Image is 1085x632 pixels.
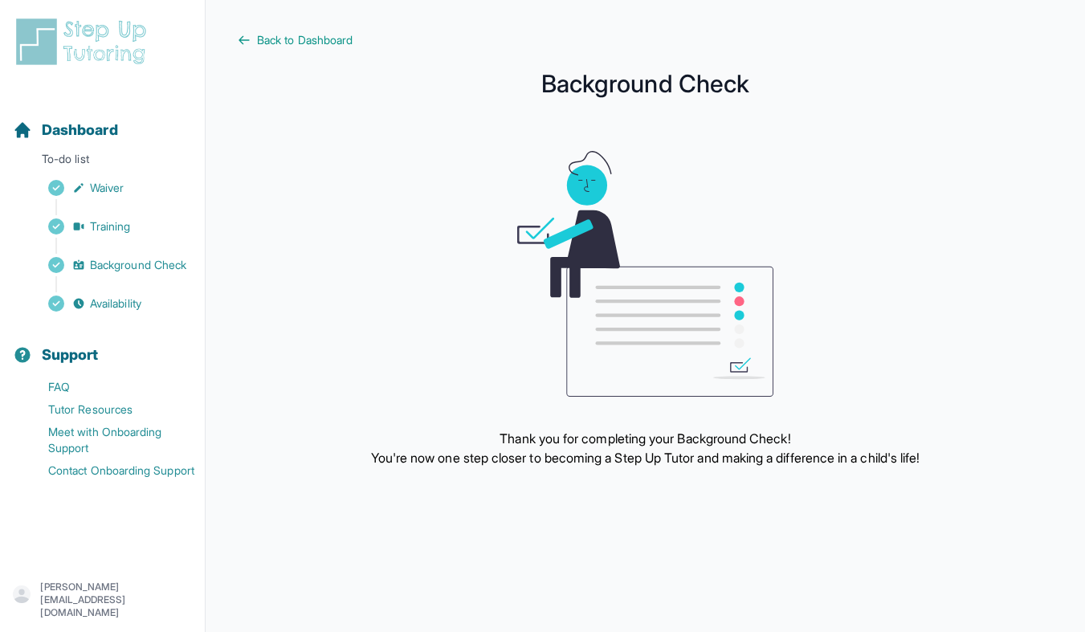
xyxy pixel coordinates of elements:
[238,32,1053,48] a: Back to Dashboard
[6,93,198,148] button: Dashboard
[13,398,205,421] a: Tutor Resources
[90,218,131,234] span: Training
[90,296,141,312] span: Availability
[90,180,124,196] span: Waiver
[13,459,205,482] a: Contact Onboarding Support
[257,32,353,48] span: Back to Dashboard
[13,215,205,238] a: Training
[13,254,205,276] a: Background Check
[371,448,920,467] p: You're now one step closer to becoming a Step Up Tutor and making a difference in a child's life!
[42,119,118,141] span: Dashboard
[13,292,205,315] a: Availability
[42,344,99,366] span: Support
[13,119,118,141] a: Dashboard
[13,376,205,398] a: FAQ
[13,177,205,199] a: Waiver
[238,74,1053,93] h1: Background Check
[6,318,198,373] button: Support
[371,429,920,448] p: Thank you for completing your Background Check!
[90,257,186,273] span: Background Check
[6,151,198,173] p: To-do list
[517,151,774,397] img: meeting graphic
[13,16,156,67] img: logo
[40,581,192,619] p: [PERSON_NAME][EMAIL_ADDRESS][DOMAIN_NAME]
[13,581,192,619] button: [PERSON_NAME][EMAIL_ADDRESS][DOMAIN_NAME]
[13,421,205,459] a: Meet with Onboarding Support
